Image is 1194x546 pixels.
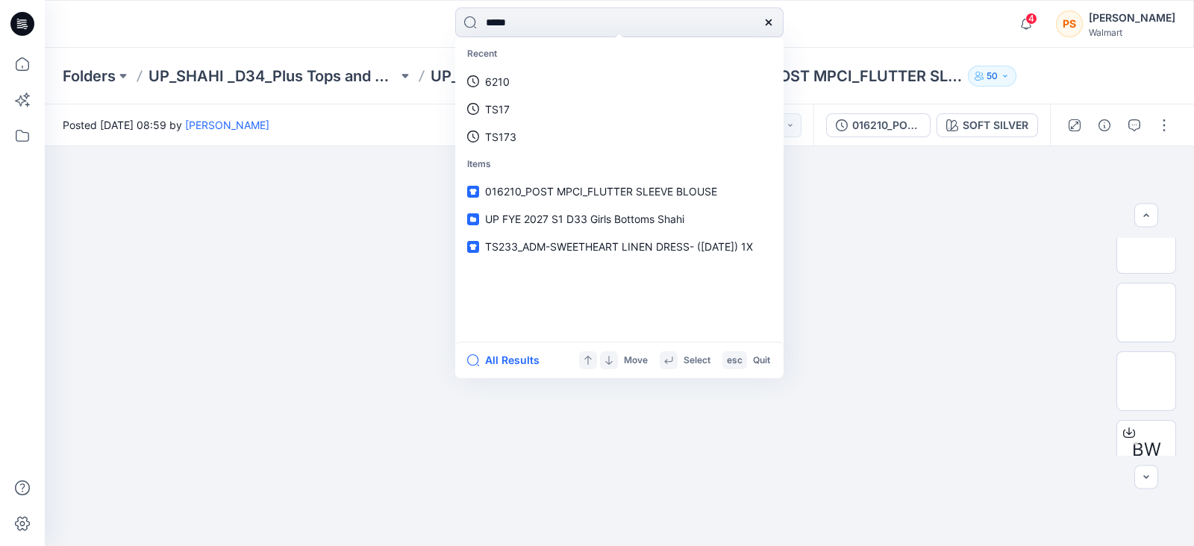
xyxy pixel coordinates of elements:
[458,233,781,260] a: TS233_ADM-SWEETHEART LINEN DRESS- ([DATE]) 1X
[624,353,648,368] p: Move
[63,66,116,87] a: Folders
[485,101,510,117] p: TS17
[1025,13,1037,25] span: 4
[485,129,516,145] p: TS173
[458,151,781,178] p: Items
[1056,10,1083,37] div: PS
[968,66,1016,87] button: 50
[467,351,549,369] button: All Results
[753,353,770,368] p: Quit
[852,117,921,134] div: 016210_POST MPCI_FLUTTER SLEEVE BLOUSE
[1093,113,1116,137] button: Details
[431,66,680,87] a: UP_FYE 2027 S2 Shahi Plus Tops and Dress
[458,40,781,68] p: Recent
[458,95,781,123] a: TS17
[713,66,962,87] p: 016210_POST MPCI_FLUTTER SLEEVE BLOUSE
[485,185,717,198] span: 016210_POST MPCI_FLUTTER SLEEVE BLOUSE
[458,205,781,233] a: UP FYE 2027 S1 D33 Girls Bottoms Shahi
[63,117,269,133] span: Posted [DATE] 08:59 by
[963,117,1028,134] div: SOFT SILVER
[149,66,398,87] a: UP_SHAHI _D34_Plus Tops and Dresses
[185,119,269,131] a: [PERSON_NAME]
[485,213,684,225] span: UP FYE 2027 S1 D33 Girls Bottoms Shahi
[1089,9,1175,27] div: [PERSON_NAME]
[485,240,753,253] span: TS233_ADM-SWEETHEART LINEN DRESS- ([DATE]) 1X
[485,74,510,90] p: 6210
[727,353,743,368] p: esc
[1089,27,1175,38] div: Walmart
[937,113,1038,137] button: SOFT SILVER
[987,68,998,84] p: 50
[1132,436,1161,463] span: BW
[458,123,781,151] a: TS173
[826,113,931,137] button: 016210_POST MPCI_FLUTTER SLEEVE BLOUSE
[458,68,781,95] a: 6210
[458,178,781,205] a: 016210_POST MPCI_FLUTTER SLEEVE BLOUSE
[684,353,710,368] p: Select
